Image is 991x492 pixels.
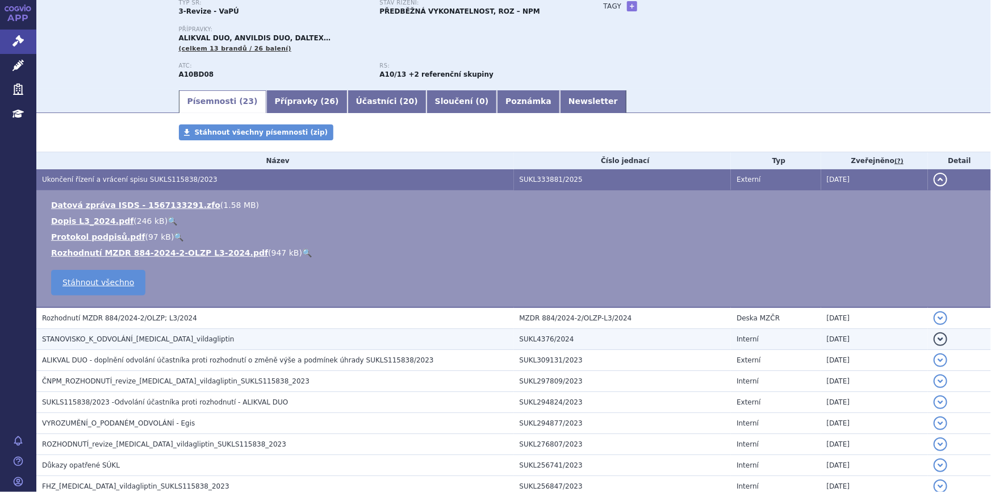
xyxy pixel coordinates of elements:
[514,371,731,392] td: SUKL297809/2023
[51,231,980,243] li: ( )
[195,128,328,136] span: Stáhnout všechny písemnosti (zip)
[821,307,929,329] td: [DATE]
[179,45,291,52] span: (celkem 13 brandů / 26 balení)
[42,419,195,427] span: VYROZUMĚNÍ_O_PODANÉM_ODVOLÁNÍ - Egis
[42,377,310,385] span: ČNPM_ROZHODNUTÍ_revize_metformin_vildagliptin_SUKLS115838_2023
[934,173,947,186] button: detail
[934,311,947,325] button: detail
[737,176,760,184] span: Externí
[51,247,980,258] li: ( )
[51,248,268,257] a: Rozhodnutí MZDR 884-2024-2-OLZP L3-2024.pdf
[821,371,929,392] td: [DATE]
[737,377,759,385] span: Interní
[409,70,494,78] strong: +2 referenční skupiny
[934,332,947,346] button: detail
[403,97,414,106] span: 20
[51,232,145,241] a: Protokol podpisů.pdf
[514,392,731,413] td: SUKL294824/2023
[42,398,288,406] span: SUKLS115838/2023 -Odvolání účastníka proti rozhodnutí - ALIKVAL DUO
[737,356,760,364] span: Externí
[821,455,929,476] td: [DATE]
[934,458,947,472] button: detail
[51,199,980,211] li: ( )
[243,97,254,106] span: 23
[821,434,929,455] td: [DATE]
[821,329,929,350] td: [DATE]
[560,90,626,113] a: Newsletter
[514,350,731,371] td: SUKL309131/2023
[821,413,929,434] td: [DATE]
[223,201,256,210] span: 1.58 MB
[302,248,312,257] a: 🔍
[514,152,731,169] th: Číslo jednací
[380,7,541,15] strong: PŘEDBĚŽNÁ VYKONATELNOST, ROZ – NPM
[737,461,759,469] span: Interní
[51,216,133,226] a: Dopis L3_2024.pdf
[934,416,947,430] button: detail
[514,413,731,434] td: SUKL294877/2023
[42,335,234,343] span: STANOVISKO_K_ODVOLÁNÍ_metformin_vildagliptin
[934,374,947,388] button: detail
[821,392,929,413] td: [DATE]
[42,314,197,322] span: Rozhodnutí MZDR 884/2024-2/OLZP; L3/2024
[51,201,220,210] a: Datová zpráva ISDS - 1567133291.zfo
[426,90,497,113] a: Sloučení (0)
[179,34,331,42] span: ALIKVAL DUO, ANVILDIS DUO, DALTEX…
[514,169,731,190] td: SUKL333881/2025
[627,1,637,11] a: +
[821,152,929,169] th: Zveřejněno
[324,97,335,106] span: 26
[179,124,334,140] a: Stáhnout všechny písemnosti (zip)
[737,335,759,343] span: Interní
[514,455,731,476] td: SUKL256741/2023
[479,97,485,106] span: 0
[42,461,120,469] span: Důkazy opatřené SÚKL
[348,90,426,113] a: Účastníci (20)
[168,216,177,226] a: 🔍
[179,7,239,15] strong: 3-Revize - VaPÚ
[737,398,760,406] span: Externí
[934,395,947,409] button: detail
[137,216,165,226] span: 246 kB
[514,307,731,329] td: MZDR 884/2024-2/OLZP-L3/2024
[934,437,947,451] button: detail
[737,419,759,427] span: Interní
[266,90,348,113] a: Přípravky (26)
[934,353,947,367] button: detail
[51,270,145,295] a: Stáhnout všechno
[514,329,731,350] td: SUKL4376/2024
[737,314,780,322] span: Deska MZČR
[179,70,214,78] strong: METFORMIN A VILDAGLIPTIN
[51,215,980,227] li: ( )
[514,434,731,455] td: SUKL276807/2023
[42,440,286,448] span: ROZHODNUTÍ_revize_metformin_vildagliptin_SUKLS115838_2023
[174,232,183,241] a: 🔍
[380,70,407,78] strong: metformin a vildagliptin
[380,62,570,69] p: RS:
[179,90,266,113] a: Písemnosti (23)
[737,440,759,448] span: Interní
[42,176,218,184] span: Ukončení řízení a vrácení spisu SUKLS115838/2023
[148,232,171,241] span: 97 kB
[928,152,991,169] th: Detail
[42,356,434,364] span: ALIKVAL DUO - doplnění odvolání účastníka proti rozhodnutí o změně výše a podmínek úhrady SUKLS11...
[179,62,369,69] p: ATC:
[821,350,929,371] td: [DATE]
[894,157,904,165] abbr: (?)
[36,152,514,169] th: Název
[271,248,299,257] span: 947 kB
[821,169,929,190] td: [DATE]
[731,152,821,169] th: Typ
[179,26,581,33] p: Přípravky:
[42,482,229,490] span: FHZ_metformin_vildagliptin_SUKLS115838_2023
[497,90,560,113] a: Poznámka
[737,482,759,490] span: Interní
